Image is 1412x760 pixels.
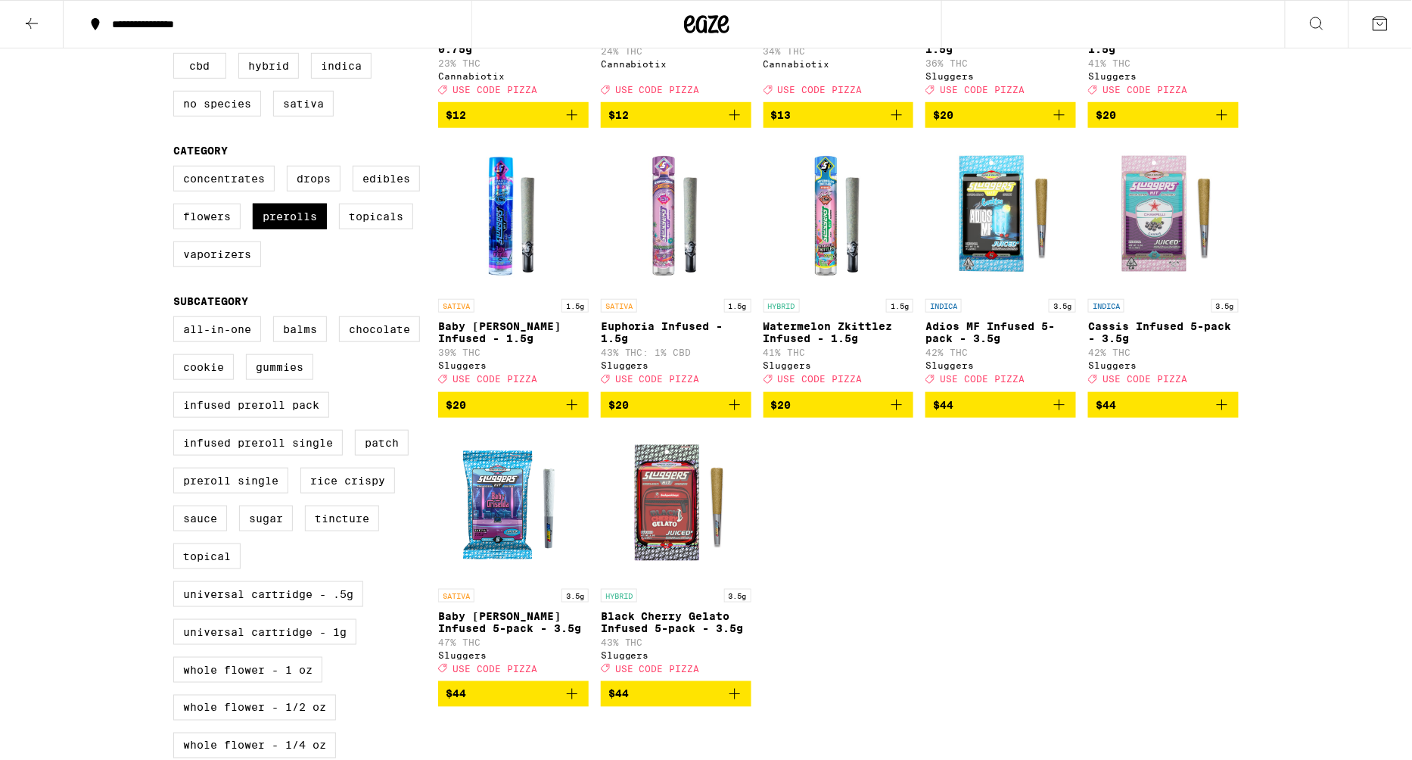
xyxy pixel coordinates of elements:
[925,102,1076,128] button: Add to bag
[239,506,293,531] label: Sugar
[453,664,537,674] span: USE CODE PIZZA
[940,85,1025,95] span: USE CODE PIZZA
[1088,140,1239,291] img: Sluggers - Cassis Infused 5-pack - 3.5g
[1088,392,1239,418] button: Add to bag
[173,581,363,607] label: Universal Cartridge - .5g
[438,430,589,681] a: Open page for Baby Griselda Infused 5-pack - 3.5g from Sluggers
[173,316,261,342] label: All-In-One
[601,299,637,313] p: SATIVA
[933,109,953,121] span: $20
[601,59,751,69] div: Cannabiotix
[601,347,751,357] p: 43% THC: 1% CBD
[1096,109,1116,121] span: $20
[601,102,751,128] button: Add to bag
[246,354,313,380] label: Gummies
[925,392,1076,418] button: Add to bag
[724,589,751,603] p: 3.5g
[446,109,466,121] span: $12
[173,241,261,267] label: Vaporizers
[438,650,589,660] div: Sluggers
[1049,299,1076,313] p: 3.5g
[173,506,227,531] label: Sauce
[305,506,379,531] label: Tincture
[925,347,1076,357] p: 42% THC
[173,733,336,758] label: Whole Flower - 1/4 oz
[446,688,466,700] span: $44
[1088,140,1239,391] a: Open page for Cassis Infused 5-pack - 3.5g from Sluggers
[925,299,962,313] p: INDICA
[601,360,751,370] div: Sluggers
[438,637,589,647] p: 47% THC
[601,610,751,634] p: Black Cherry Gelato Infused 5-pack - 3.5g
[173,53,226,79] label: CBD
[1211,299,1239,313] p: 3.5g
[764,360,914,370] div: Sluggers
[925,360,1076,370] div: Sluggers
[724,299,751,313] p: 1.5g
[355,430,409,456] label: Patch
[438,392,589,418] button: Add to bag
[438,140,589,391] a: Open page for Baby Griselda Infused - 1.5g from Sluggers
[601,46,751,56] p: 24% THC
[173,392,329,418] label: Infused Preroll Pack
[173,544,241,569] label: Topical
[940,375,1025,385] span: USE CODE PIZZA
[601,140,751,391] a: Open page for Euphoria Infused - 1.5g from Sluggers
[764,46,914,56] p: 34% THC
[1088,320,1239,344] p: Cassis Infused 5-pack - 3.5g
[1103,375,1187,385] span: USE CODE PIZZA
[778,375,863,385] span: USE CODE PIZZA
[438,58,589,68] p: 23% THC
[438,360,589,370] div: Sluggers
[339,316,420,342] label: Chocolate
[778,85,863,95] span: USE CODE PIZZA
[601,140,751,291] img: Sluggers - Euphoria Infused - 1.5g
[287,166,341,192] label: Drops
[561,299,589,313] p: 1.5g
[933,399,953,411] span: $44
[173,91,261,117] label: No Species
[253,204,327,229] label: Prerolls
[173,619,356,645] label: Universal Cartridge - 1g
[1088,360,1239,370] div: Sluggers
[173,657,322,683] label: Whole Flower - 1 oz
[601,681,751,707] button: Add to bag
[438,610,589,634] p: Baby [PERSON_NAME] Infused 5-pack - 3.5g
[438,430,589,581] img: Sluggers - Baby Griselda Infused 5-pack - 3.5g
[438,140,589,291] img: Sluggers - Baby Griselda Infused - 1.5g
[1088,58,1239,68] p: 41% THC
[438,299,474,313] p: SATIVA
[273,91,334,117] label: Sativa
[925,140,1076,291] img: Sluggers - Adios MF Infused 5-pack - 3.5g
[438,589,474,603] p: SATIVA
[925,58,1076,68] p: 36% THC
[1088,71,1239,81] div: Sluggers
[453,375,537,385] span: USE CODE PIZZA
[438,347,589,357] p: 39% THC
[438,71,589,81] div: Cannabiotix
[561,589,589,603] p: 3.5g
[764,299,800,313] p: HYBRID
[173,468,288,494] label: Preroll Single
[764,140,914,391] a: Open page for Watermelon Zkittlez Infused - 1.5g from Sluggers
[925,140,1076,391] a: Open page for Adios MF Infused 5-pack - 3.5g from Sluggers
[608,109,629,121] span: $12
[1088,102,1239,128] button: Add to bag
[764,59,914,69] div: Cannabiotix
[238,53,299,79] label: Hybrid
[173,430,343,456] label: Infused Preroll Single
[764,320,914,344] p: Watermelon Zkittlez Infused - 1.5g
[615,375,700,385] span: USE CODE PIZZA
[925,71,1076,81] div: Sluggers
[173,166,275,192] label: Concentrates
[601,430,751,681] a: Open page for Black Cherry Gelato Infused 5-pack - 3.5g from Sluggers
[764,392,914,418] button: Add to bag
[608,399,629,411] span: $20
[173,145,228,157] legend: Category
[453,85,537,95] span: USE CODE PIZZA
[615,85,700,95] span: USE CODE PIZZA
[173,695,336,721] label: Whole Flower - 1/2 oz
[1088,347,1239,357] p: 42% THC
[438,681,589,707] button: Add to bag
[1096,399,1116,411] span: $44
